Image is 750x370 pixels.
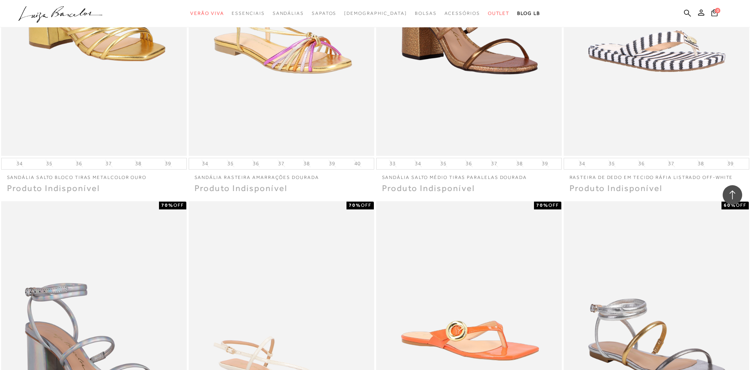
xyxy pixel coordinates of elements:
[517,6,540,21] a: BLOG LB
[438,160,449,167] button: 35
[666,160,677,167] button: 37
[44,160,55,167] button: 35
[73,160,84,167] button: 36
[445,11,480,16] span: Acessórios
[539,160,550,167] button: 39
[352,160,363,167] button: 40
[548,202,559,208] span: OFF
[488,6,510,21] a: categoryNavScreenReaderText
[514,160,525,167] button: 38
[273,11,304,16] span: Sandálias
[344,6,407,21] a: noSubCategoriesText
[412,160,423,167] button: 34
[162,160,173,167] button: 39
[564,170,749,181] a: RASTEIRA DE DEDO EM TECIDO RÁFIA LISTRADO OFF-WHITE
[387,160,398,167] button: 33
[232,11,264,16] span: Essenciais
[1,170,187,181] a: SANDÁLIA SALTO BLOCO TIRAS METALCOLOR OURO
[349,202,361,208] strong: 70%
[133,160,144,167] button: 38
[536,202,548,208] strong: 70%
[276,160,287,167] button: 37
[225,160,236,167] button: 35
[382,183,475,193] span: Produto Indisponível
[250,160,261,167] button: 36
[636,160,647,167] button: 36
[200,160,211,167] button: 34
[445,6,480,21] a: categoryNavScreenReaderText
[344,11,407,16] span: [DEMOGRAPHIC_DATA]
[189,170,374,181] a: SANDÁLIA RASTEIRA AMARRAÇÕES DOURADA
[327,160,337,167] button: 39
[361,202,371,208] span: OFF
[489,160,500,167] button: 37
[606,160,617,167] button: 35
[161,202,173,208] strong: 70%
[736,202,746,208] span: OFF
[695,160,706,167] button: 38
[415,6,437,21] a: categoryNavScreenReaderText
[376,170,562,181] a: Sandália salto médio tiras paralelas dourada
[312,11,336,16] span: Sapatos
[709,9,720,19] button: 0
[577,160,587,167] button: 34
[190,6,224,21] a: categoryNavScreenReaderText
[312,6,336,21] a: categoryNavScreenReaderText
[301,160,312,167] button: 38
[463,160,474,167] button: 36
[195,183,288,193] span: Produto Indisponível
[517,11,540,16] span: BLOG LB
[103,160,114,167] button: 37
[232,6,264,21] a: categoryNavScreenReaderText
[7,183,100,193] span: Produto Indisponível
[570,183,663,193] span: Produto Indisponível
[14,160,25,167] button: 34
[190,11,224,16] span: Verão Viva
[415,11,437,16] span: Bolsas
[488,11,510,16] span: Outlet
[725,160,736,167] button: 39
[715,8,720,13] span: 0
[173,202,184,208] span: OFF
[273,6,304,21] a: categoryNavScreenReaderText
[724,202,736,208] strong: 60%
